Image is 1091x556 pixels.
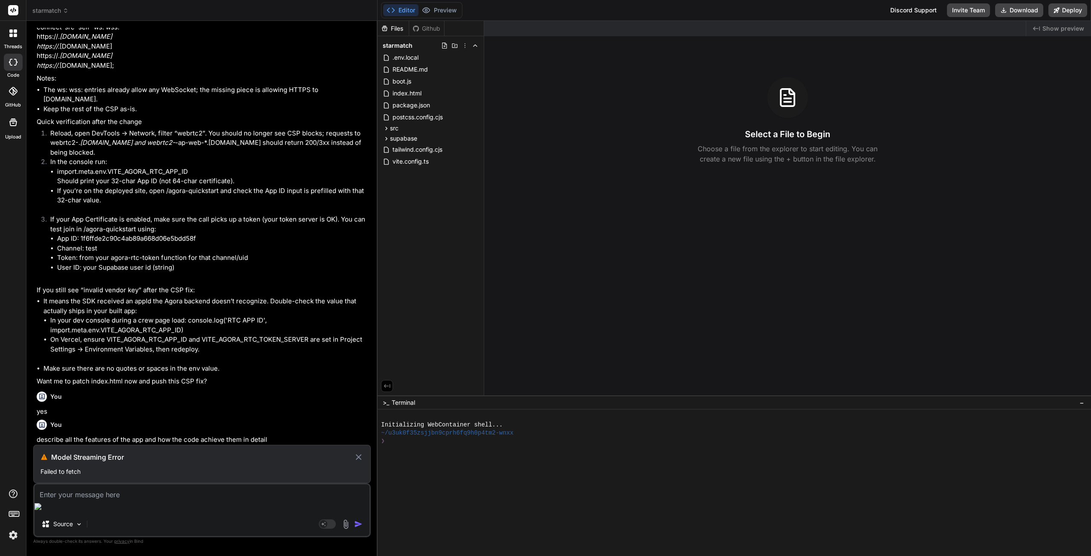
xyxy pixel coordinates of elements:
[1079,398,1084,407] span: −
[390,124,398,133] span: src
[43,157,369,215] li: In the console run:
[43,129,369,158] li: Reload, open DevTools → Network, filter “webrtc2”. You should no longer see CSP blocks; requests ...
[50,316,369,335] li: In your dev console during a crew page load: console.log('RTC APP ID', import.meta.env.VITE_AGORA...
[381,421,502,429] span: Initializing WebContainer shell...
[43,104,369,114] li: Keep the rest of the CSP as-is.
[37,435,369,445] p: describe all the features of the app and how the code achieve them in detail
[57,167,369,186] li: import.meta.env.VITE_AGORA_RTC_APP_ID Should print your 32-char App ID (not 64-char certificate).
[392,64,429,75] span: README.md
[6,528,20,542] img: settings
[37,74,369,84] p: Notes:
[392,76,412,86] span: boot.js
[50,392,62,401] h6: You
[392,144,443,155] span: tailwind.config.cjs
[947,3,990,17] button: Invite Team
[37,377,369,386] p: Want me to patch index.html now and push this CSP fix?
[43,297,369,364] li: It means the SDK received an appId the Agora backend doesn’t recognize. Double-check the value th...
[5,101,21,109] label: GitHub
[381,429,514,437] span: ~/u3uk0f35zsjjbn9cprh6fq9h0p4tm2-wnxx
[885,3,942,17] div: Discord Support
[4,43,22,50] label: threads
[383,41,413,50] span: starmatch
[43,85,369,104] li: The ws: wss: entries already allow any WebSocket; the missing piece is allowing HTTPS to [DOMAIN_...
[378,24,409,33] div: Files
[43,215,369,282] li: If your App Certificate is enabled, make sure the call picks up a token (your token server is OK)...
[1048,3,1087,17] button: Deploy
[392,88,422,98] span: index.html
[392,398,415,407] span: Terminal
[1042,24,1084,33] span: Show preview
[1078,396,1086,409] button: −
[40,467,364,476] p: Failed to fetch
[75,521,83,528] img: Pick Models
[390,134,417,143] span: supabase
[392,156,430,167] span: vite.config.ts
[383,4,419,16] button: Editor
[50,335,369,354] li: On Vercel, ensure VITE_AGORA_RTC_APP_ID and VITE_AGORA_RTC_TOKEN_SERVER are set in Project Settin...
[419,4,460,16] button: Preview
[37,13,369,70] p: Replace connect-src line with: connect-src 'self' ws: wss: https:// .[DOMAIN_NAME] https:// .[DOM...
[37,117,369,127] p: Quick verification after the change
[57,263,369,273] li: User ID: your Supabase user id (string)
[995,3,1043,17] button: Download
[43,364,369,374] li: Make sure there are no quotes or spaces in the env value.
[57,234,369,244] li: App ID: 1f6ffde2c90c4ab89a668d06e5bdd58f
[37,32,112,50] em: .[DOMAIN_NAME] https://
[33,537,371,545] p: Always double-check its answers. Your in Bind
[5,133,21,141] label: Upload
[57,244,369,254] li: Channel: test
[37,285,369,295] p: If you still see “invalid vendor key” after the CSP fix:
[114,539,130,544] span: privacy
[32,6,69,15] span: starmatch
[78,138,175,147] em: .[DOMAIN_NAME] and webrtc2-
[392,100,431,110] span: package.json
[354,520,363,528] img: icon
[7,72,19,79] label: code
[57,186,369,205] li: If you’re on the deployed site, open /agora-quickstart and check the App ID input is prefilled wi...
[392,112,444,122] span: postcss.config.cjs
[35,503,43,510] img: editor-icon.png
[745,128,830,140] h3: Select a File to Begin
[37,407,369,417] p: yes
[341,519,351,529] img: attachment
[57,253,369,263] li: Token: from your agora-rtc-token function for that channel/uid
[53,520,73,528] p: Source
[381,437,385,445] span: ❯
[692,144,883,164] p: Choose a file from the explorer to start editing. You can create a new file using the + button in...
[392,52,419,63] span: .env.local
[409,24,444,33] div: Github
[383,398,389,407] span: >_
[37,52,112,69] em: .[DOMAIN_NAME] https://
[51,452,354,462] h3: Model Streaming Error
[50,421,62,429] h6: You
